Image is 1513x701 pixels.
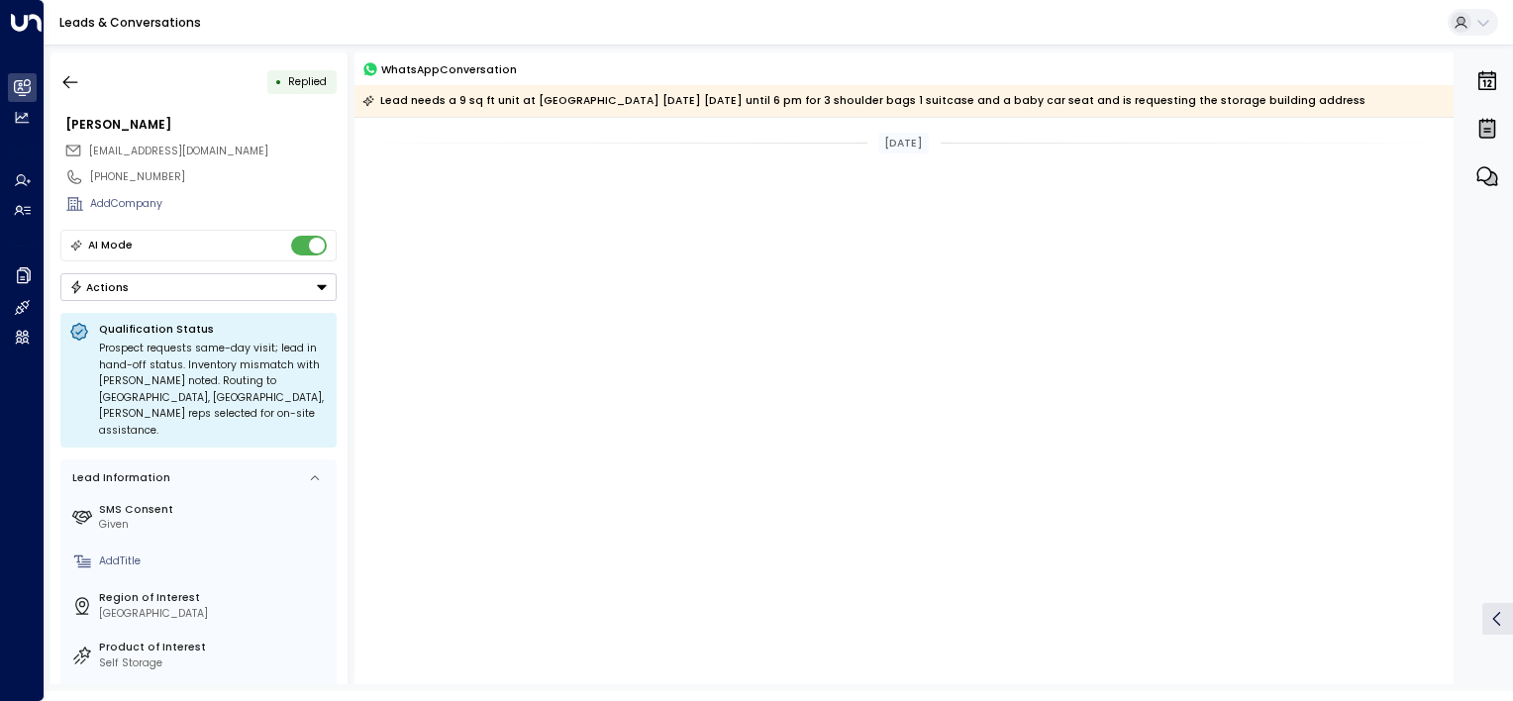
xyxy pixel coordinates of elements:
[99,655,331,671] div: Self Storage
[99,517,331,533] div: Given
[88,236,133,255] div: AI Mode
[59,14,201,31] a: Leads & Conversations
[69,280,130,294] div: Actions
[90,196,337,212] div: AddCompany
[878,133,929,154] div: [DATE]
[288,74,327,89] span: Replied
[89,144,268,159] span: deepuousephzx@gmail.com
[381,61,517,78] span: WhatsApp Conversation
[275,68,282,95] div: •
[99,553,331,569] div: AddTitle
[60,273,337,301] div: Button group with a nested menu
[99,322,328,337] p: Qualification Status
[60,273,337,301] button: Actions
[99,341,328,439] div: Prospect requests same-day visit; lead in hand-off status. Inventory mismatch with [PERSON_NAME] ...
[67,470,170,486] div: Lead Information
[99,502,331,518] label: SMS Consent
[90,169,337,185] div: [PHONE_NUMBER]
[65,116,337,134] div: [PERSON_NAME]
[99,606,331,622] div: [GEOGRAPHIC_DATA]
[89,144,268,158] span: [EMAIL_ADDRESS][DOMAIN_NAME]
[99,640,331,655] label: Product of Interest
[99,590,331,606] label: Region of Interest
[362,91,1365,111] div: Lead needs a 9 sq ft unit at [GEOGRAPHIC_DATA] [DATE] [DATE] until 6 pm for 3 shoulder bags 1 sui...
